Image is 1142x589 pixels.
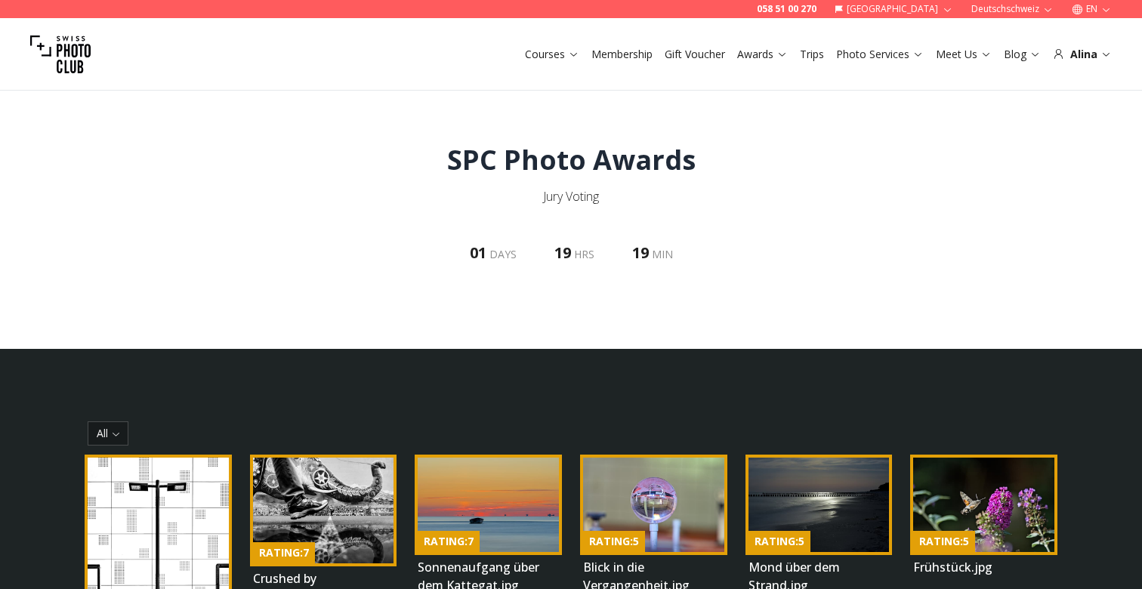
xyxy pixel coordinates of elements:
div: Alina [1053,47,1112,62]
img: Mond über dem Strand.jpg [748,458,890,552]
button: Photo Services [830,44,930,65]
span: MIN [652,247,673,261]
img: Blick in die Vergangenheit.jpg [583,458,724,552]
button: Meet Us [930,44,998,65]
button: Blog [998,44,1047,65]
div: RATING: 7 [253,542,315,563]
a: 058 51 00 270 [757,3,816,15]
button: Courses [519,44,585,65]
a: Gift Voucher [665,47,725,62]
button: Awards [731,44,794,65]
img: Frühstück.jpg [913,458,1054,552]
button: Membership [585,44,659,65]
span: 01 [470,242,489,263]
a: Trips [800,47,824,62]
div: Jury Voting [543,187,599,205]
a: Awards [737,47,788,62]
span: 19 [632,242,652,263]
button: Gift Voucher [659,44,731,65]
div: RATING: 5 [913,531,975,552]
button: Trips [794,44,830,65]
div: RATING: 5 [583,531,645,552]
a: Courses [525,47,579,62]
span: 19 [554,242,574,263]
a: Photo Services [836,47,924,62]
img: Crushed by Perspective.jpg [253,458,394,563]
a: Blog [1004,47,1041,62]
span: HRS [574,247,594,261]
a: Membership [591,47,653,62]
h1: SPC Photo Awards [447,145,696,175]
img: Swiss photo club [30,24,91,85]
div: RATING: 5 [748,531,810,552]
h3: Frühstück.jpg [913,558,1054,576]
a: Meet Us [936,47,992,62]
span: DAYS [489,247,517,261]
div: RATING: 7 [418,531,480,552]
img: Sonnenaufgang über dem Kattegat.jpg [418,458,559,552]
